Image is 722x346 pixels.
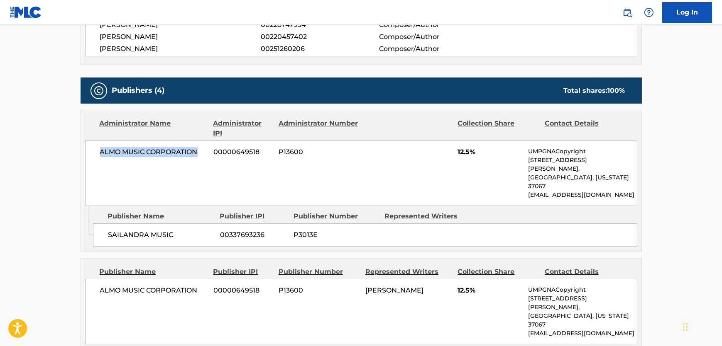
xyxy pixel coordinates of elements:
[528,173,636,191] p: [GEOGRAPHIC_DATA], [US_STATE] 37067
[528,156,636,173] p: [STREET_ADDRESS][PERSON_NAME],
[644,7,654,17] img: help
[528,147,636,156] p: UMPGNACopyright
[379,44,487,54] span: Composer/Author
[213,286,272,295] span: 00000649518
[279,286,359,295] span: P13600
[100,119,207,138] div: Administrator Name
[641,4,657,21] div: Help
[108,230,214,240] span: SAILANDRA MUSIC
[379,20,487,30] span: Composer/Author
[379,32,487,42] span: Composer/Author
[528,294,636,312] p: [STREET_ADDRESS][PERSON_NAME],
[261,44,379,54] span: 00251260206
[220,230,287,240] span: 00337693236
[220,211,287,221] div: Publisher IPI
[100,147,208,157] span: ALMO MUSIC CORPORATION
[279,147,359,157] span: P13600
[112,86,165,95] h5: Publishers (4)
[213,119,272,138] div: Administrator IPI
[261,20,379,30] span: 00228747934
[365,286,423,294] span: [PERSON_NAME]
[528,312,636,329] p: [GEOGRAPHIC_DATA], [US_STATE] 37067
[683,315,688,339] div: Drag
[10,6,42,18] img: MLC Logo
[545,119,625,138] div: Contact Details
[213,267,272,277] div: Publisher IPI
[662,2,712,23] a: Log In
[619,4,636,21] a: Public Search
[458,119,538,138] div: Collection Share
[528,329,636,338] p: [EMAIL_ADDRESS][DOMAIN_NAME]
[108,211,213,221] div: Publisher Name
[608,87,625,94] span: 100 %
[545,267,625,277] div: Contact Details
[384,211,469,221] div: Represented Writers
[680,306,722,346] iframe: Chat Widget
[458,267,538,277] div: Collection Share
[622,7,632,17] img: search
[100,32,261,42] span: [PERSON_NAME]
[564,86,625,96] div: Total shares:
[458,286,522,295] span: 12.5%
[365,267,451,277] div: Represented Writers
[528,191,636,199] p: [EMAIL_ADDRESS][DOMAIN_NAME]
[94,86,104,96] img: Publishers
[294,211,378,221] div: Publisher Number
[458,147,522,157] span: 12.5%
[261,32,379,42] span: 00220457402
[213,147,272,157] span: 00000649518
[100,20,261,30] span: [PERSON_NAME]
[100,267,207,277] div: Publisher Name
[100,286,208,295] span: ALMO MUSIC CORPORATION
[279,267,359,277] div: Publisher Number
[100,44,261,54] span: [PERSON_NAME]
[294,230,378,240] span: P3013E
[279,119,359,138] div: Administrator Number
[528,286,636,294] p: UMPGNACopyright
